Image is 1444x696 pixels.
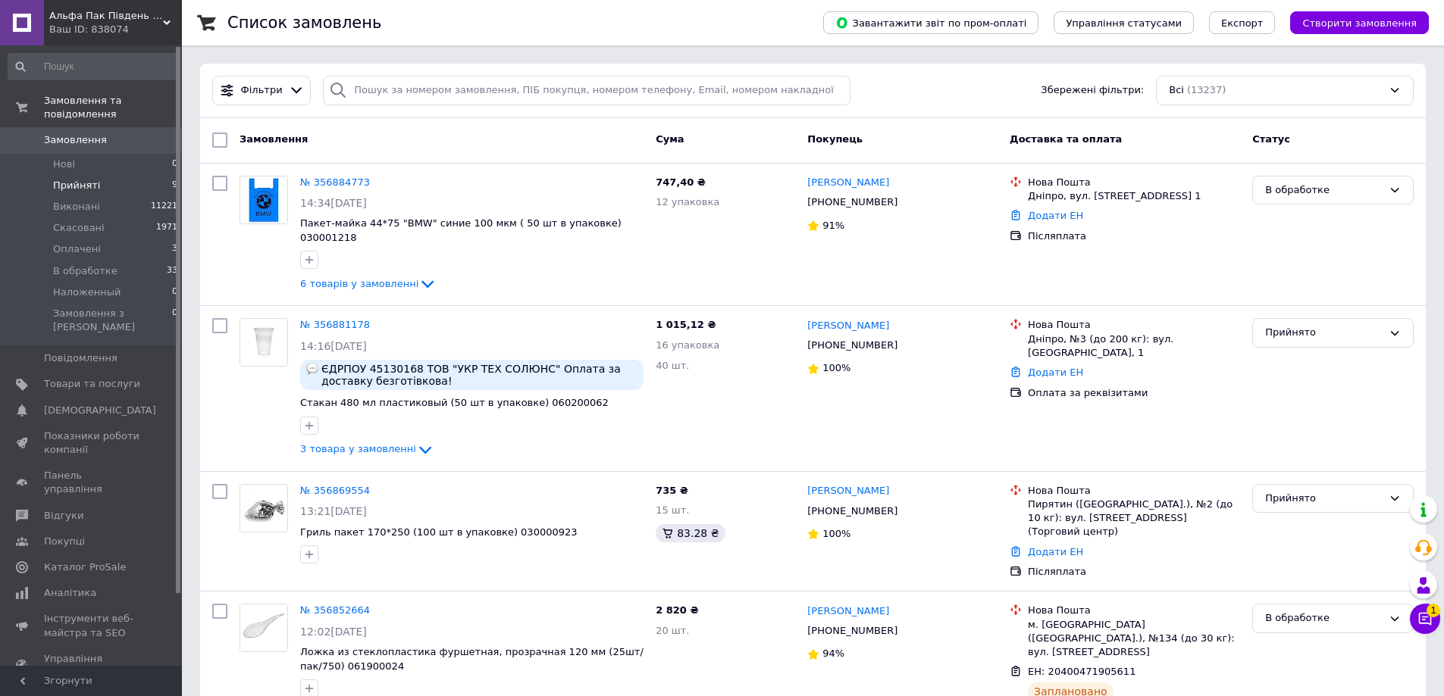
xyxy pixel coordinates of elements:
[300,217,622,243] span: Пакет-майка 44*75 "BMW" синие 100 мкм ( 50 шт в упаковке) 030001218
[44,133,107,147] span: Замовлення
[1010,133,1122,145] span: Доставка та оплата
[240,319,287,366] img: Фото товару
[1290,11,1429,34] button: Створити замовлення
[1028,618,1240,660] div: м. [GEOGRAPHIC_DATA] ([GEOGRAPHIC_DATA].), №134 (до 30 кг): вул. [STREET_ADDRESS]
[1028,318,1240,332] div: Нова Пошта
[1221,17,1264,29] span: Експорт
[53,286,121,299] span: Наложенный
[300,604,370,616] a: № 356852664
[300,197,367,209] span: 14:34[DATE]
[53,221,105,235] span: Скасовані
[300,278,437,289] a: 6 товарів у замовленні
[804,621,901,641] div: [PHONE_NUMBER]
[1265,610,1383,626] div: В обработке
[241,83,283,98] span: Фільтри
[1028,176,1240,189] div: Нова Пошта
[53,242,101,256] span: Оплачені
[300,443,434,454] a: 3 товара у замовленні
[240,176,288,224] a: Фото товару
[172,179,177,192] span: 9
[321,363,637,387] span: ЄДРПОУ 45130168 ТОВ "УКР ТЕХ СОЛЮНС" Оплата за доставку безготівкова!
[656,196,719,208] span: 12 упаковка
[156,221,177,235] span: 1971
[240,604,288,652] a: Фото товару
[1066,17,1182,29] span: Управління статусами
[807,604,889,619] a: [PERSON_NAME]
[1265,325,1383,341] div: Прийнято
[1028,229,1240,243] div: Післяплата
[822,362,850,373] span: 100%
[240,604,287,651] img: Фото товару
[151,200,177,214] span: 11221
[300,526,578,538] a: Гриль пакет 170*250 (100 шт в упаковке) 030000923
[300,278,418,289] span: 6 товарів у замовленні
[44,652,140,679] span: Управління сайтом
[656,319,716,330] span: 1 015,12 ₴
[823,11,1038,34] button: Завантажити звіт по пром-оплаті
[44,560,126,574] span: Каталог ProSale
[167,264,177,278] span: 33
[1275,17,1429,28] a: Створити замовлення
[1041,83,1144,98] span: Збережені фільтри:
[1410,604,1440,634] button: Чат з покупцем1
[53,200,100,214] span: Виконані
[656,504,689,516] span: 15 шт.
[1028,565,1240,579] div: Післяплата
[306,363,318,375] img: :speech_balloon:
[44,469,140,496] span: Панель управління
[1028,367,1083,378] a: Додати ЕН
[300,319,370,330] a: № 356881178
[656,485,688,496] span: 735 ₴
[1302,17,1417,29] span: Створити замовлення
[300,646,644,672] a: Ложка из стеклопластика фуршетная, прозрачная 120 мм (25шт/пак/750) 061900024
[656,524,725,542] div: 83.28 ₴
[1028,604,1240,617] div: Нова Пошта
[807,319,889,333] a: [PERSON_NAME]
[656,133,684,145] span: Cума
[44,586,96,600] span: Аналітика
[240,318,288,367] a: Фото товару
[1427,604,1440,617] span: 1
[1054,11,1194,34] button: Управління статусами
[1169,83,1184,98] span: Всі
[1028,210,1083,221] a: Додати ЕН
[240,176,287,223] img: Фото товару
[656,176,706,188] span: 747,40 ₴
[53,307,172,334] span: Замовлення з [PERSON_NAME]
[240,488,287,527] img: Фото товару
[1028,666,1135,677] span: ЕН: 20400471905611
[53,158,75,171] span: Нові
[656,339,719,351] span: 16 упаковка
[323,76,850,105] input: Пошук за номером замовлення, ПІБ покупця, номером телефону, Email, номером накладної
[300,176,370,188] a: № 356884773
[1265,491,1383,507] div: Прийнято
[172,242,177,256] span: 3
[1209,11,1276,34] button: Експорт
[656,604,698,616] span: 2 820 ₴
[822,528,850,539] span: 100%
[44,612,140,639] span: Інструменти веб-майстра та SEO
[1265,183,1383,198] div: В обработке
[1028,484,1240,498] div: Нова Пошта
[300,397,609,408] a: Стакан 480 мл пластиковый (50 шт в упаковке) 060200062
[1028,332,1240,360] div: Дніпро, №3 (до 200 кг): вул. [GEOGRAPHIC_DATA], 1
[240,133,308,145] span: Замовлення
[1252,133,1290,145] span: Статус
[300,505,367,517] span: 13:21[DATE]
[44,429,140,457] span: Показники роботи компанії
[822,648,844,659] span: 94%
[227,14,381,32] h1: Список замовлень
[656,360,689,371] span: 40 шт.
[49,23,182,36] div: Ваш ID: 838074
[44,535,85,548] span: Покупці
[1028,498,1240,539] div: Пирятин ([GEOGRAPHIC_DATA].), №2 (до 10 кг): вул. [STREET_ADDRESS] (Торговий центр)
[807,133,863,145] span: Покупець
[44,94,182,121] span: Замовлення та повідомлення
[300,485,370,496] a: № 356869554
[172,158,177,171] span: 0
[804,501,901,521] div: [PHONE_NUMBER]
[1028,189,1240,203] div: Дніпро, вул. [STREET_ADDRESS] 1
[49,9,163,23] span: Альфа Пак Південь Виробник блістерної одноразової упаковки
